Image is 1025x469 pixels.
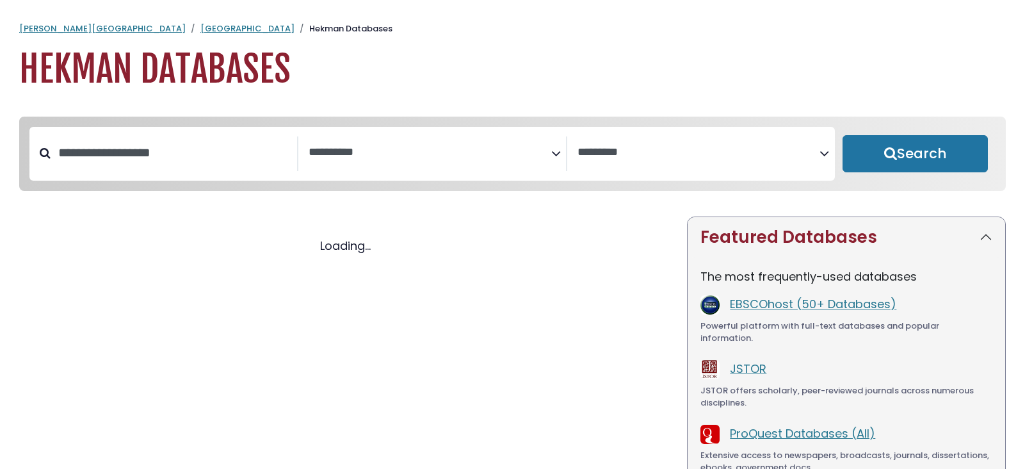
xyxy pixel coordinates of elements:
[19,117,1006,191] nav: Search filters
[19,22,1006,35] nav: breadcrumb
[309,146,551,160] textarea: Search
[730,425,875,441] a: ProQuest Databases (All)
[19,237,672,254] div: Loading...
[295,22,392,35] li: Hekman Databases
[730,361,766,377] a: JSTOR
[688,217,1005,258] button: Featured Databases
[730,296,896,312] a: EBSCOhost (50+ Databases)
[577,146,820,160] textarea: Search
[700,320,992,345] div: Powerful platform with full-text databases and popular information.
[700,268,992,285] p: The most frequently-used databases
[19,48,1006,91] h1: Hekman Databases
[19,22,186,35] a: [PERSON_NAME][GEOGRAPHIC_DATA]
[700,384,992,409] div: JSTOR offers scholarly, peer-reviewed journals across numerous disciplines.
[200,22,295,35] a: [GEOGRAPHIC_DATA]
[843,135,989,172] button: Submit for Search Results
[51,142,297,163] input: Search database by title or keyword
